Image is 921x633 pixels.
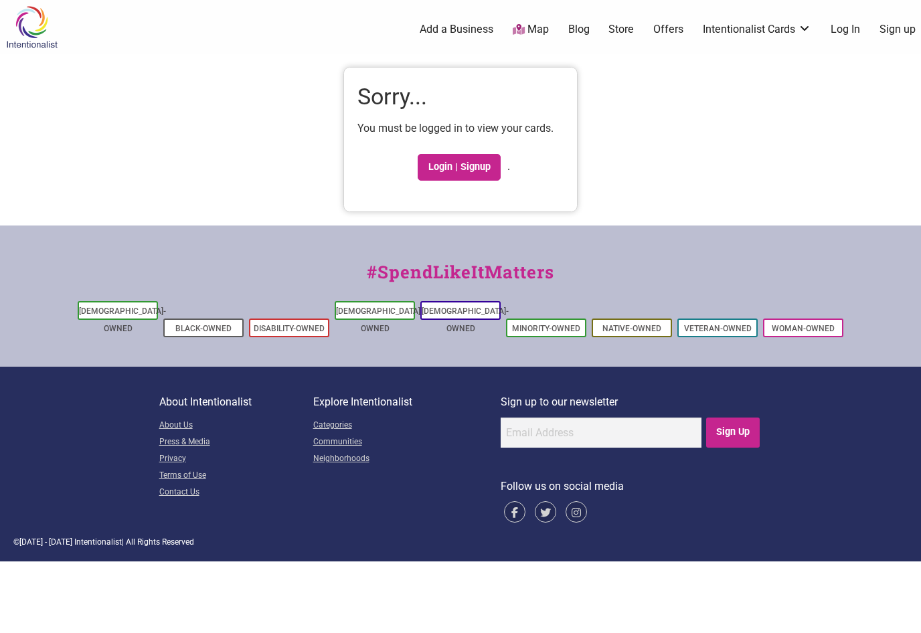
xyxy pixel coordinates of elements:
[684,324,752,333] a: Veteran-Owned
[159,434,313,451] a: Press & Media
[703,22,811,37] a: Intentionalist Cards
[159,451,313,468] a: Privacy
[602,324,661,333] a: Native-Owned
[513,22,549,37] a: Map
[74,537,122,547] span: Intentionalist
[608,22,634,37] a: Store
[512,324,580,333] a: Minority-Owned
[357,147,564,187] p: .
[254,324,325,333] a: Disability-Owned
[313,393,501,411] p: Explore Intentionalist
[159,484,313,501] a: Contact Us
[420,22,493,37] a: Add a Business
[159,393,313,411] p: About Intentionalist
[501,418,701,448] input: Email Address
[79,306,166,333] a: [DEMOGRAPHIC_DATA]-Owned
[159,468,313,484] a: Terms of Use
[880,22,916,37] a: Sign up
[418,154,501,181] a: Login | Signup
[831,22,860,37] a: Log In
[422,306,509,333] a: [DEMOGRAPHIC_DATA]-Owned
[13,536,908,548] div: © | All Rights Reserved
[313,434,501,451] a: Communities
[501,393,762,411] p: Sign up to our newsletter
[653,22,683,37] a: Offers
[313,418,501,434] a: Categories
[706,418,760,448] input: Sign Up
[313,451,501,468] a: Neighborhoods
[159,418,313,434] a: About Us
[357,81,564,113] h1: Sorry...
[357,120,564,137] p: You must be logged in to view your cards.
[501,478,762,495] p: Follow us on social media
[19,537,72,547] span: [DATE] - [DATE]
[568,22,590,37] a: Blog
[175,324,232,333] a: Black-Owned
[336,306,423,333] a: [DEMOGRAPHIC_DATA]-Owned
[772,324,835,333] a: Woman-Owned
